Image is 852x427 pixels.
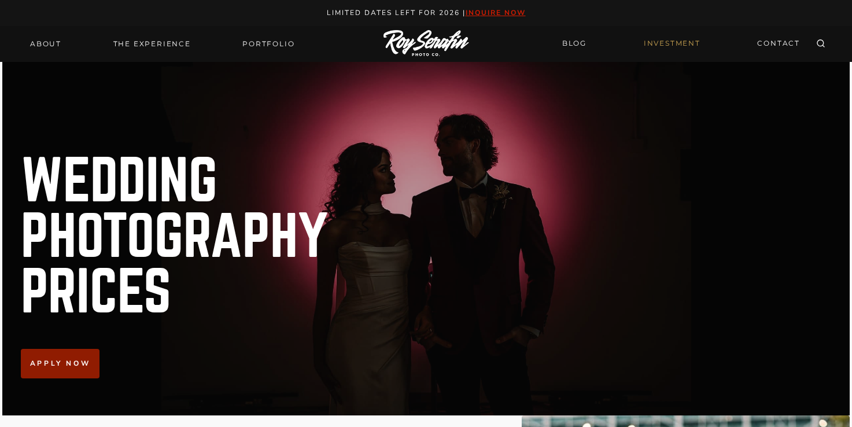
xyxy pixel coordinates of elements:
a: Apply now [21,349,99,378]
p: Limited Dates LEft for 2026 | [13,7,840,19]
a: inquire now [466,8,526,17]
a: THE EXPERIENCE [106,36,198,52]
img: Logo of Roy Serafin Photo Co., featuring stylized text in white on a light background, representi... [383,30,469,57]
span: Apply now [30,358,90,369]
a: INVESTMENT [637,34,707,54]
a: CONTACT [750,34,807,54]
a: Portfolio [235,36,301,52]
nav: Secondary Navigation [555,34,807,54]
a: BLOG [555,34,593,54]
a: About [23,36,68,52]
button: View Search Form [813,36,829,52]
h1: Wedding Photography Prices [21,154,467,321]
nav: Primary Navigation [23,36,301,52]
